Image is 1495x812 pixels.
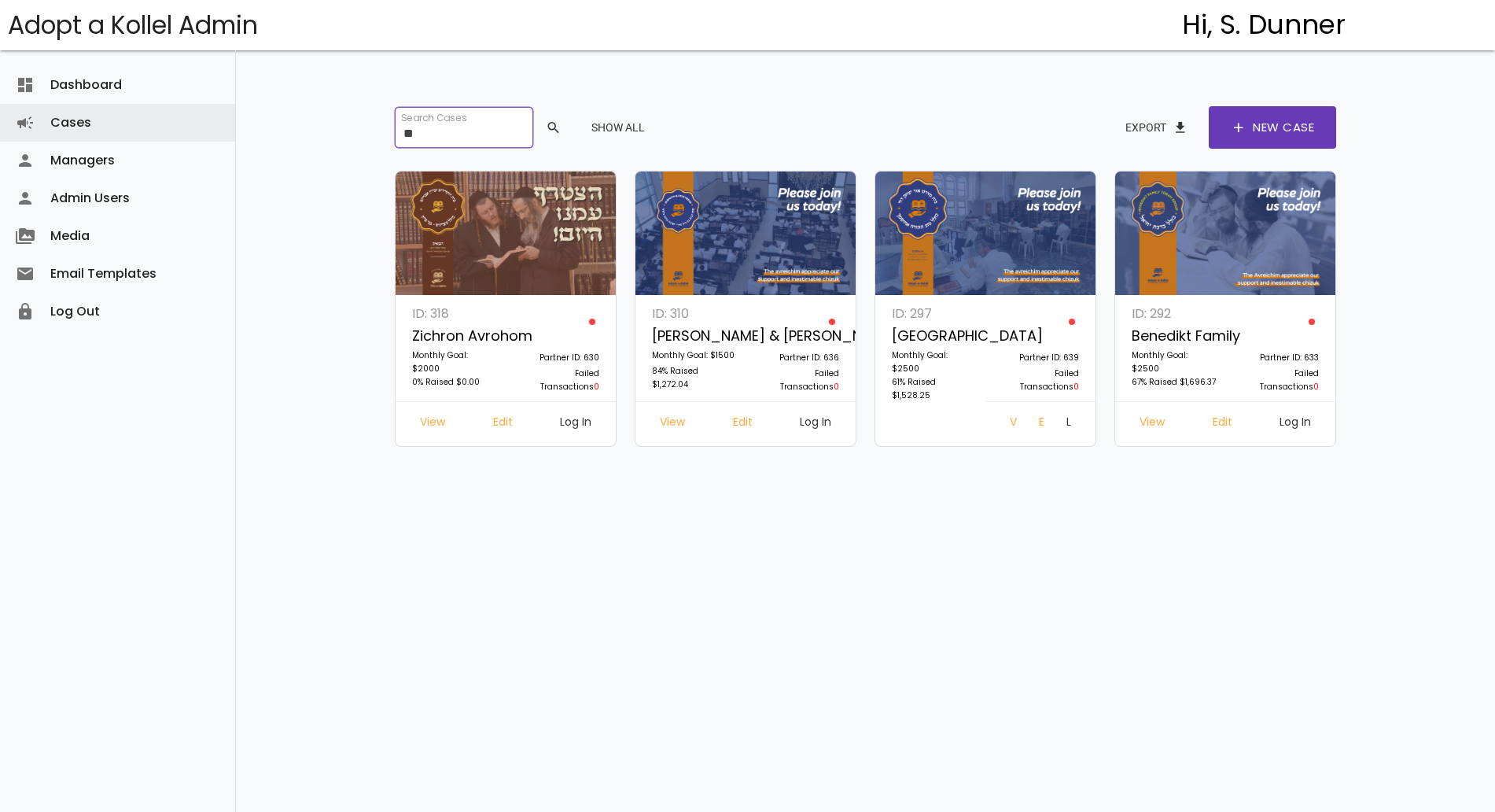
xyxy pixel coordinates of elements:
a: ID: 310 [PERSON_NAME] & [PERSON_NAME] Monthly Goal: $1500 84% Raised $1,272.04 [643,303,746,401]
a: View [1127,410,1177,438]
p: ID: 318 [412,303,497,324]
p: ID: 310 [652,303,737,324]
i: campaign [16,104,35,142]
p: Partner ID: 630 [514,351,599,367]
a: Edit [720,410,765,438]
p: Benedikt Family [1132,324,1217,349]
p: Partner ID: 633 [1234,351,1319,367]
i: person [16,179,35,217]
p: Partner ID: 639 [994,351,1079,367]
a: ID: 292 Benedikt Family Monthly Goal: $2500 67% Raised $1,696.37 [1123,303,1225,401]
p: Failed Transactions [994,367,1079,393]
a: Edit [481,410,525,438]
button: search [533,113,571,142]
img: 94BTFfMDsc.6Vph59jRbP.jpg [875,172,1096,296]
span: add [1231,106,1246,149]
button: Exportfile_download [1113,113,1201,142]
a: Partner ID: 636 Failed Transactions0 [746,303,848,401]
img: GB8inQHsaP.caqO4gp6iW.jpg [635,172,856,296]
p: Monthly Goal: $2000 [412,349,497,375]
a: View [647,410,698,438]
p: Monthly Goal: $2500 [892,349,977,375]
a: View [407,410,458,438]
button: Show All [579,113,657,142]
p: ID: 292 [1132,303,1217,324]
p: 84% Raised $1,272.04 [652,364,737,391]
p: ID: 297 [892,303,977,324]
a: Partner ID: 633 Failed Transactions0 [1225,303,1327,401]
p: [PERSON_NAME] & [PERSON_NAME] [652,324,737,349]
h4: Hi, S. Dunner [1182,10,1346,40]
i: email [16,255,35,293]
a: addNew Case [1209,106,1336,149]
a: Partner ID: 630 Failed Transactions0 [506,303,608,401]
p: [GEOGRAPHIC_DATA] [892,324,977,349]
img: b37MqD5CEw.l9JtemUTKN.jpg [1115,172,1336,296]
p: Failed Transactions [1234,367,1319,393]
a: Log In [547,410,604,438]
span: 0 [1313,381,1319,393]
span: 0 [594,381,599,393]
a: ID: 297 [GEOGRAPHIC_DATA] Monthly Goal: $2500 61% Raised $1,528.25 [883,303,985,410]
p: Zichron Avrohom [412,324,497,349]
p: Monthly Goal: $1500 [652,349,737,364]
p: 0% Raised $0.00 [412,375,497,391]
i: dashboard [16,66,35,104]
span: search [546,113,562,142]
p: 67% Raised $1,696.37 [1132,375,1217,391]
a: Partner ID: 639 Failed Transactions0 [985,303,1088,401]
a: Edit [1200,410,1245,438]
p: Partner ID: 636 [754,351,839,367]
span: file_download [1173,113,1188,142]
a: View [997,410,1026,438]
p: Monthly Goal: $2500 [1132,349,1217,375]
i: person [16,142,35,179]
i: perm_media [16,217,35,255]
p: Failed Transactions [514,367,599,393]
p: 61% Raised $1,528.25 [892,375,977,402]
a: Log In [787,410,844,438]
a: ID: 318 Zichron Avrohom Monthly Goal: $2000 0% Raised $0.00 [403,303,506,401]
span: 0 [1073,381,1079,393]
span: 0 [834,381,839,393]
a: Log In [1267,410,1324,438]
i: lock [16,293,35,330]
p: Failed Transactions [754,367,839,393]
a: Edit [1026,410,1055,438]
a: Log In [1054,410,1084,438]
img: zU3s7WA1Id.br1Pfgke9G.jpg [396,172,617,296]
